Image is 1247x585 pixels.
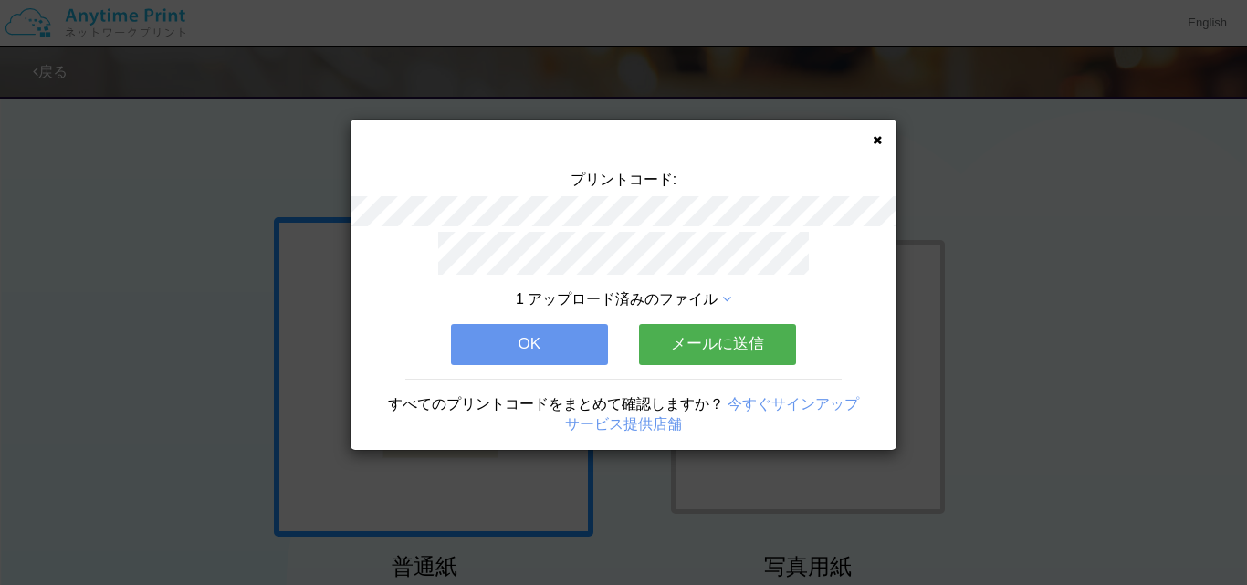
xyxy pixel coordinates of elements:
[388,396,724,412] span: すべてのプリントコードをまとめて確認しますか？
[728,396,859,412] a: 今すぐサインアップ
[565,416,682,432] a: サービス提供店舗
[451,324,608,364] button: OK
[516,291,718,307] span: 1 アップロード済みのファイル
[571,172,676,187] span: プリントコード:
[639,324,796,364] button: メールに送信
